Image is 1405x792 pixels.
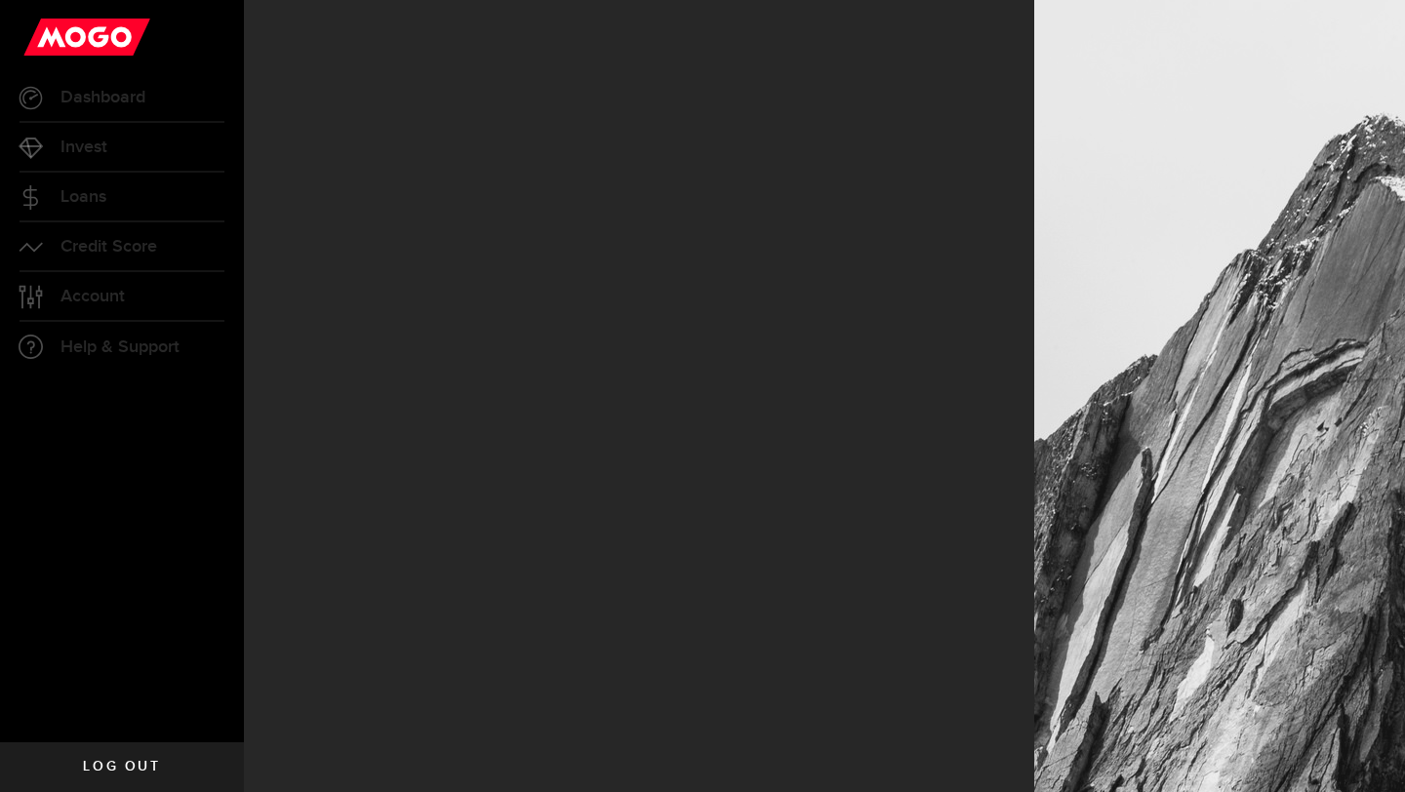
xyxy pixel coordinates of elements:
span: Credit Score [60,238,157,256]
span: Help & Support [60,338,180,356]
span: Account [60,288,125,305]
span: Invest [60,139,107,156]
span: Loans [60,188,106,206]
span: Log out [83,760,160,773]
span: Dashboard [60,89,145,106]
